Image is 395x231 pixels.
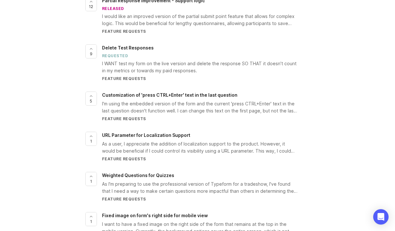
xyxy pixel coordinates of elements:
[102,44,310,81] a: Delete Test ResponsesrequestedI WANT test my form on the live version and delete the response SO ...
[102,132,310,162] a: URL Parameter for Localization SupportAs a user, I appreciate the addition of localization suppor...
[90,98,92,104] span: 5
[90,51,92,57] span: 9
[102,156,298,162] div: Feature Requests
[90,138,92,144] span: 1
[85,92,97,106] button: 5
[90,179,92,184] span: 1
[102,116,298,121] div: Feature Requests
[102,29,298,34] div: Feature Requests
[102,53,128,58] div: requested
[102,60,298,74] div: I WANT test my form on the live version and delete the response SO THAT it doesn’t count in my me...
[102,140,298,155] div: As a user, I appreciate the addition of localization support to the product. However, it would be...
[102,100,298,114] div: I'm using the embedded version of the form and the current 'press CTRL+Enter' text in the last qu...
[102,92,310,121] a: Customization of 'press CTRL+Enter' text in the last questionI'm using the embedded version of th...
[102,92,237,98] span: Customization of 'press CTRL+Enter' text in the last question
[102,45,154,50] span: Delete Test Responses
[102,196,298,202] div: Feature Requests
[102,181,298,195] div: As I'm preparing to use the professional version of Typeform for a tradeshow, I've found that I n...
[373,209,389,225] div: Open Intercom Messenger
[102,132,190,138] span: URL Parameter for Localization Support
[102,213,208,218] span: Fixed image on form's right side for mobile view
[102,172,310,202] a: Weighted Questions for QuizzesAs I'm preparing to use the professional version of Typeform for a ...
[102,6,124,11] div: released
[85,44,97,58] button: 9
[85,212,97,226] button: 1
[85,132,97,146] button: 1
[102,173,174,178] span: Weighted Questions for Quizzes
[102,13,298,27] div: I would like an improved version of the partial submit point feature that allows for complex logi...
[85,172,97,186] button: 1
[90,219,92,224] span: 1
[102,76,298,81] div: Feature Requests
[89,4,93,9] span: 12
